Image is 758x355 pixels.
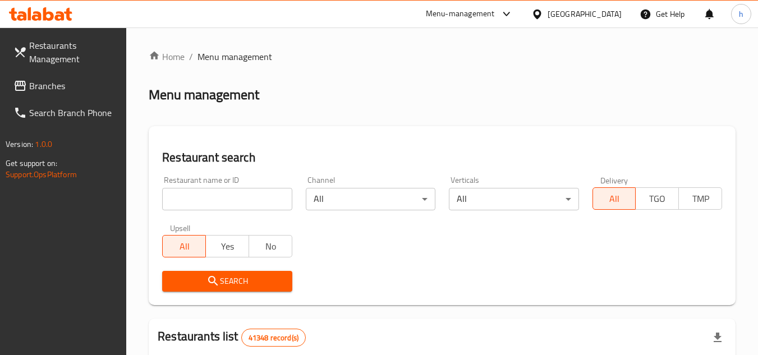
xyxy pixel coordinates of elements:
[162,149,722,166] h2: Restaurant search
[548,8,622,20] div: [GEOGRAPHIC_DATA]
[4,32,127,72] a: Restaurants Management
[162,271,292,292] button: Search
[210,238,245,255] span: Yes
[205,235,249,257] button: Yes
[449,188,578,210] div: All
[171,274,283,288] span: Search
[4,72,127,99] a: Branches
[149,86,259,104] h2: Menu management
[4,99,127,126] a: Search Branch Phone
[149,50,736,63] nav: breadcrumb
[635,187,679,210] button: TGO
[704,324,731,351] div: Export file
[29,39,118,66] span: Restaurants Management
[6,167,77,182] a: Support.OpsPlatform
[241,329,306,347] div: Total records count
[162,188,292,210] input: Search for restaurant name or ID..
[6,137,33,151] span: Version:
[170,224,191,232] label: Upsell
[678,187,722,210] button: TMP
[306,188,435,210] div: All
[598,191,632,207] span: All
[35,137,52,151] span: 1.0.0
[683,191,718,207] span: TMP
[167,238,201,255] span: All
[29,79,118,93] span: Branches
[242,333,305,343] span: 41348 record(s)
[254,238,288,255] span: No
[600,176,628,184] label: Delivery
[640,191,674,207] span: TGO
[6,156,57,170] span: Get support on:
[197,50,272,63] span: Menu management
[426,7,495,21] div: Menu-management
[158,328,306,347] h2: Restaurants list
[189,50,193,63] li: /
[29,106,118,119] span: Search Branch Phone
[739,8,743,20] span: h
[249,235,292,257] button: No
[592,187,636,210] button: All
[162,235,206,257] button: All
[149,50,185,63] a: Home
